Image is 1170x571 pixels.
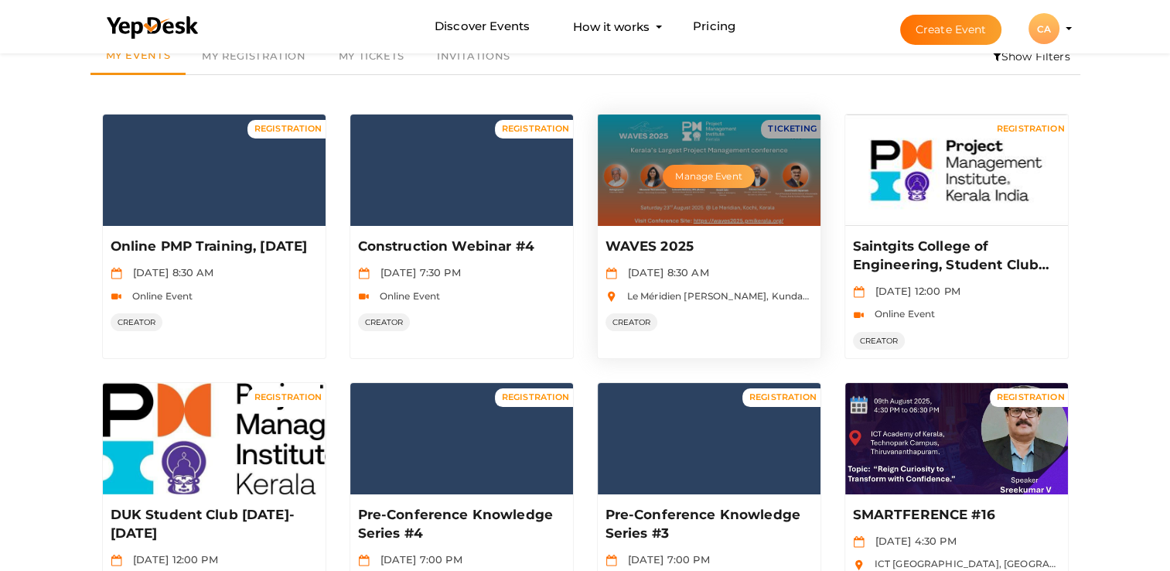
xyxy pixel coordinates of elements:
img: video-icon.svg [853,309,865,321]
img: video-icon.svg [111,291,122,303]
li: Show Filters [983,39,1080,74]
span: [DATE] 12:00 PM [868,285,960,297]
button: CA [1024,12,1064,45]
img: video-icon.svg [358,291,370,303]
a: My Events [90,39,186,75]
span: CREATOR [111,313,163,331]
span: My Tickets [339,50,404,62]
p: Construction Webinar #4 [358,238,561,256]
span: [DATE] 12:00 PM [125,553,218,566]
p: Saintgits College of Engineering, Student Club registration [DATE]-[DATE] [853,238,1056,275]
a: My Tickets [322,39,421,74]
img: calendar.svg [853,536,865,548]
span: Online Event [867,308,936,320]
img: calendar.svg [111,268,122,279]
span: [DATE] 7:30 PM [373,266,461,279]
p: WAVES 2025 [605,238,809,256]
button: How it works [568,12,654,41]
p: Pre-Conference Knowledge Series #3 [605,506,809,543]
span: [DATE] 8:30 AM [125,266,214,279]
span: Invitations [437,50,510,62]
span: [DATE] 8:30 AM [620,266,709,279]
span: CREATOR [605,313,658,331]
p: Online PMP Training, [DATE] [111,238,314,256]
img: location.svg [605,291,617,303]
img: calendar.svg [111,555,122,566]
span: Online Event [125,290,193,302]
p: DUK Student Club [DATE]-[DATE] [111,506,314,543]
img: calendar.svg [358,268,370,279]
img: calendar.svg [853,286,865,298]
profile-pic: CA [1028,23,1059,35]
span: CREATOR [853,332,906,350]
img: location.svg [853,559,865,571]
span: [DATE] 7:00 PM [373,553,462,566]
span: My Registration [202,50,305,62]
span: [DATE] 4:30 PM [868,535,957,547]
img: calendar.svg [605,268,617,279]
button: Create Event [900,15,1002,45]
img: calendar.svg [605,555,617,566]
span: Online Event [372,290,441,302]
span: CREATOR [358,313,411,331]
button: Manage Event [663,165,754,188]
a: Pricing [693,12,735,41]
img: calendar.svg [358,555,370,566]
a: Invitations [421,39,527,74]
a: My Registration [186,39,322,74]
a: Discover Events [435,12,530,41]
span: [DATE] 7:00 PM [620,553,710,566]
p: Pre-Conference Knowledge Series #4 [358,506,561,543]
div: CA [1028,13,1059,44]
p: SMARTFERENCE #16 [853,506,1056,525]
